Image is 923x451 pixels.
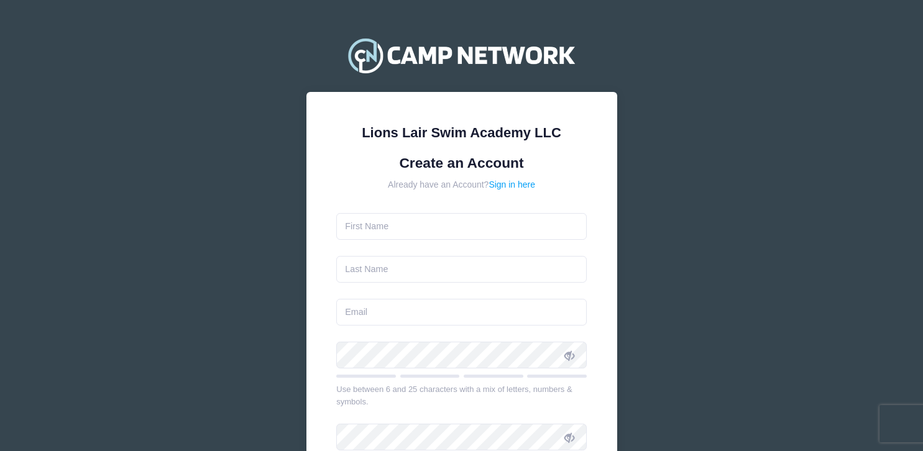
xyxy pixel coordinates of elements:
input: Email [336,299,587,326]
div: Use between 6 and 25 characters with a mix of letters, numbers & symbols. [336,383,587,408]
img: Camp Network [342,30,580,80]
input: First Name [336,213,587,240]
input: Last Name [336,256,587,283]
a: Sign in here [489,180,535,189]
div: Already have an Account? [336,178,587,191]
div: Lions Lair Swim Academy LLC [336,122,587,143]
h1: Create an Account [336,155,587,171]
